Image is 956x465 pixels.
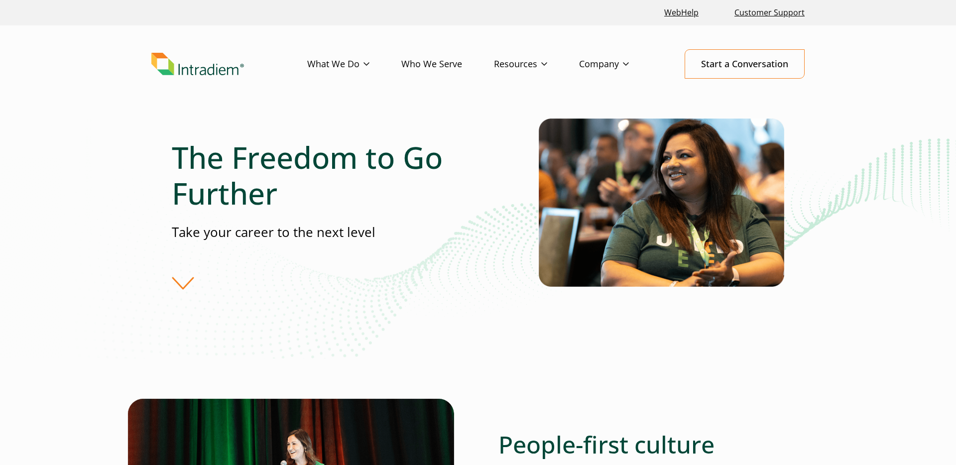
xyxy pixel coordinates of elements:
[401,50,494,79] a: Who We Serve
[730,2,809,23] a: Customer Support
[172,223,478,241] p: Take your career to the next level
[685,49,805,79] a: Start a Conversation
[660,2,703,23] a: Link opens in a new window
[494,50,579,79] a: Resources
[172,139,478,211] h1: The Freedom to Go Further
[151,53,307,76] a: Link to homepage of Intradiem
[151,53,244,76] img: Intradiem
[307,50,401,79] a: What We Do
[498,430,784,459] h2: People-first culture
[579,50,661,79] a: Company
